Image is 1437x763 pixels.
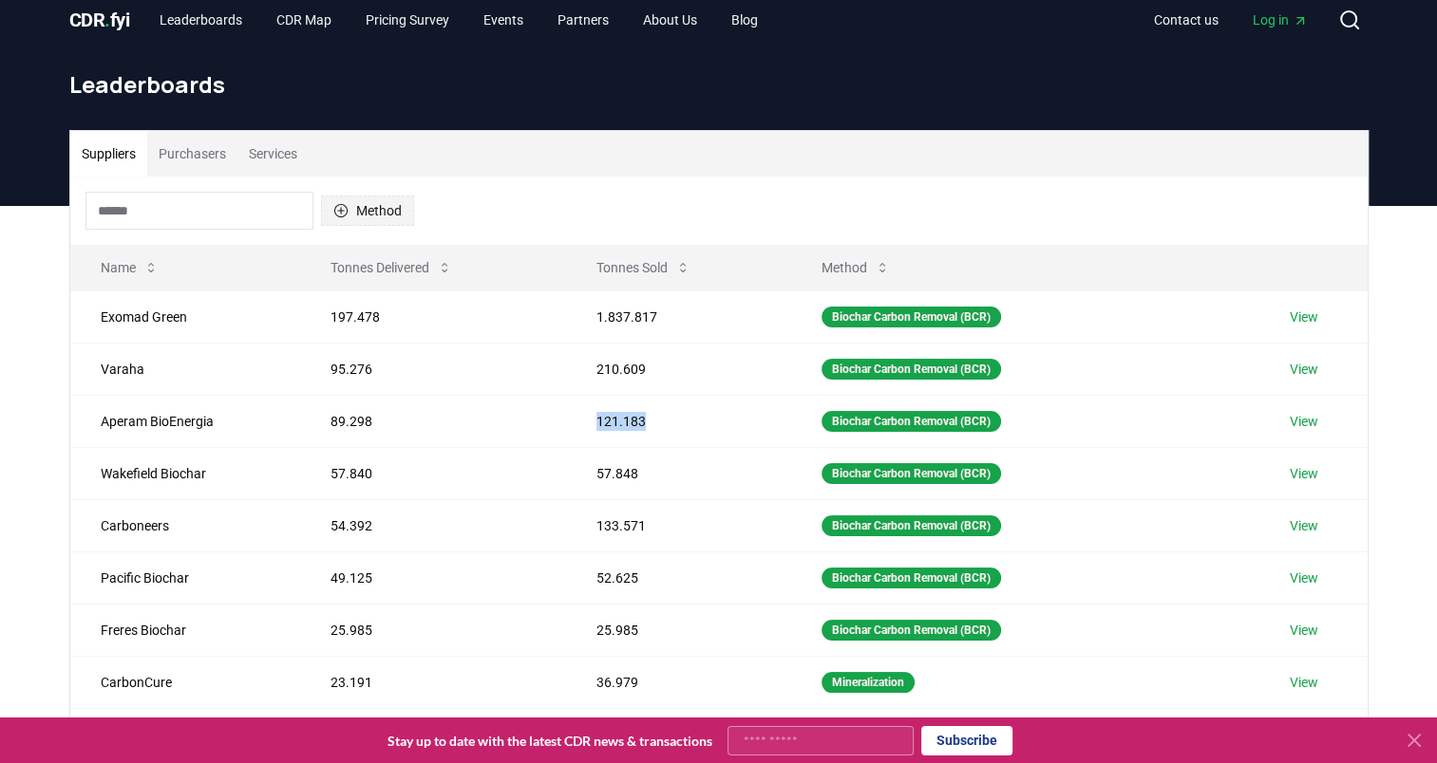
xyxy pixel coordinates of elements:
td: 54.392 [300,499,565,551]
a: View [1290,673,1318,692]
td: Pacific Biochar [70,551,301,604]
td: Carboneers [70,499,301,551]
a: View [1290,464,1318,483]
td: CarbonCure [70,656,301,708]
td: 89.298 [300,395,565,447]
td: 121.183 [566,395,791,447]
a: View [1290,621,1318,640]
td: 36.979 [566,656,791,708]
td: 210.609 [566,343,791,395]
td: Planboo [70,708,301,760]
a: About Us [628,3,712,37]
button: Tonnes Delivered [315,249,467,287]
span: . [104,9,110,31]
a: Events [468,3,539,37]
span: Log in [1253,10,1308,29]
a: View [1290,360,1318,379]
div: Biochar Carbon Removal (BCR) [822,515,1001,536]
div: Biochar Carbon Removal (BCR) [822,620,1001,641]
button: Purchasers [147,131,237,177]
td: 133.571 [566,499,791,551]
a: Blog [716,3,773,37]
td: Freres Biochar [70,604,301,656]
td: 95.276 [300,343,565,395]
td: Exomad Green [70,290,301,343]
td: 25.985 [566,604,791,656]
a: View [1290,412,1318,431]
div: Biochar Carbon Removal (BCR) [822,463,1001,484]
td: 57.848 [566,447,791,499]
a: Contact us [1139,3,1234,37]
td: Wakefield Biochar [70,447,301,499]
button: Method [321,195,414,226]
div: Biochar Carbon Removal (BCR) [822,568,1001,588]
td: 23.046 [300,708,565,760]
td: 23.191 [300,656,565,708]
td: 34.404 [566,708,791,760]
a: View [1290,568,1318,587]
a: Partners [542,3,624,37]
td: 1.837.817 [566,290,791,343]
td: Aperam BioEnergia [70,395,301,447]
td: Varaha [70,343,301,395]
td: 49.125 [300,551,565,604]
button: Tonnes Sold [581,249,706,287]
button: Method [806,249,905,287]
a: Log in [1238,3,1323,37]
a: Pricing Survey [350,3,464,37]
button: Services [237,131,309,177]
nav: Main [144,3,773,37]
h1: Leaderboards [69,69,1369,100]
td: 25.985 [300,604,565,656]
td: 57.840 [300,447,565,499]
div: Biochar Carbon Removal (BCR) [822,307,1001,327]
a: CDR.fyi [69,7,130,33]
a: Leaderboards [144,3,257,37]
td: 52.625 [566,551,791,604]
a: View [1290,516,1318,535]
nav: Main [1139,3,1323,37]
div: Biochar Carbon Removal (BCR) [822,411,1001,432]
a: CDR Map [261,3,347,37]
button: Suppliers [70,131,147,177]
a: View [1290,307,1318,326]
span: CDR fyi [69,9,130,31]
div: Mineralization [822,672,915,693]
button: Name [85,249,174,287]
td: 197.478 [300,290,565,343]
div: Biochar Carbon Removal (BCR) [822,359,1001,380]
